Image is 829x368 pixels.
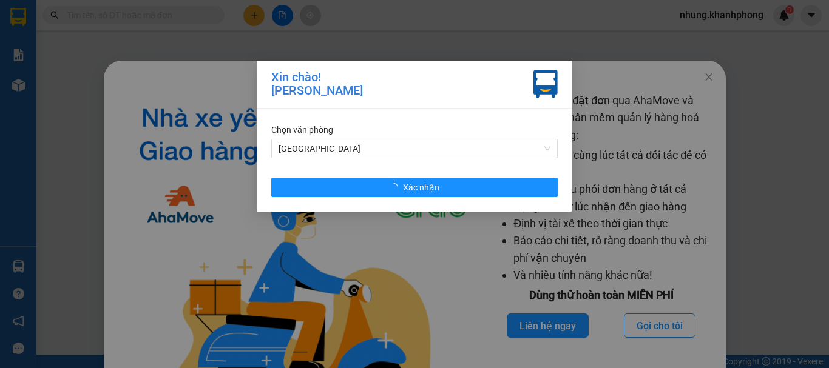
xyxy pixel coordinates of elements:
span: loading [390,183,403,192]
img: vxr-icon [533,70,558,98]
div: Chọn văn phòng [271,123,558,136]
span: Xác nhận [403,181,439,194]
div: Xin chào! [PERSON_NAME] [271,70,363,98]
button: Xác nhận [271,178,558,197]
span: Đà Lạt [279,139,550,158]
